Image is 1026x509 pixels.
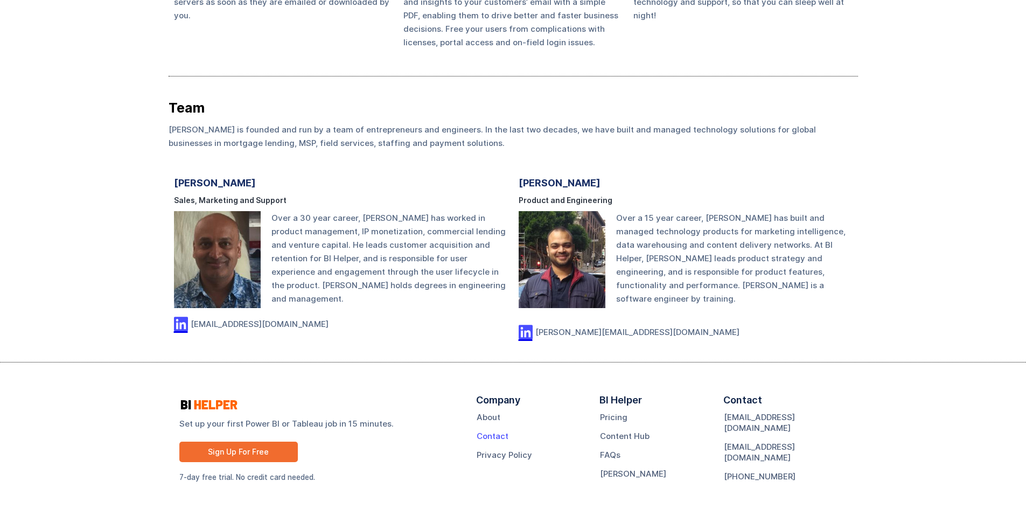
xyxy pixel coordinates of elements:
[724,412,847,434] a: [EMAIL_ADDRESS][DOMAIN_NAME]
[179,418,455,429] strong: Set up your first Power BI or Tableau job in 15 minutes.
[519,330,533,335] p: 
[174,322,188,332] a: 
[169,100,205,116] strong: Team
[477,431,508,442] a: Contact
[519,177,601,190] h4: [PERSON_NAME]
[174,195,508,206] h5: Sales, Marketing and Support
[191,322,329,332] p: [EMAIL_ADDRESS][DOMAIN_NAME] ‍
[179,473,315,482] sub: 7-day free trial. No credit card needed.
[724,471,795,482] a: [PHONE_NUMBER]
[535,330,739,340] a: [PERSON_NAME][EMAIL_ADDRESS][DOMAIN_NAME]‍
[599,395,642,412] div: BI Helper
[724,442,847,463] a: [EMAIL_ADDRESS][DOMAIN_NAME]
[600,469,666,479] a: [PERSON_NAME]
[179,399,239,411] img: logo
[519,195,853,206] h5: Product and Engineering
[169,123,858,150] p: [PERSON_NAME] is founded and run by a team of entrepreneurs and engineers. In the last two decade...
[476,395,520,412] div: Company
[174,211,261,308] img: Kiran Hosakote
[600,431,650,442] a: Content Hub
[271,211,507,305] p: Over a 30 year career, [PERSON_NAME] has worked in product management, IP monetization, commercia...
[535,330,739,340] p: [PERSON_NAME][EMAIL_ADDRESS][DOMAIN_NAME] ‍
[519,211,606,308] img: Ishan Rastogi
[179,442,298,462] a: Sign Up For Free
[477,412,500,423] a: About
[616,211,852,319] p: Over a 15 year career, [PERSON_NAME] has built and managed technology products for marketing inte...
[477,450,532,461] a: Privacy Policy
[174,177,256,190] h4: [PERSON_NAME]
[600,412,627,423] a: Pricing
[174,322,188,327] p: 
[519,330,533,340] a: 
[600,450,620,461] a: FAQs
[191,322,329,332] a: [EMAIL_ADDRESS][DOMAIN_NAME]‍
[723,395,762,412] div: Contact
